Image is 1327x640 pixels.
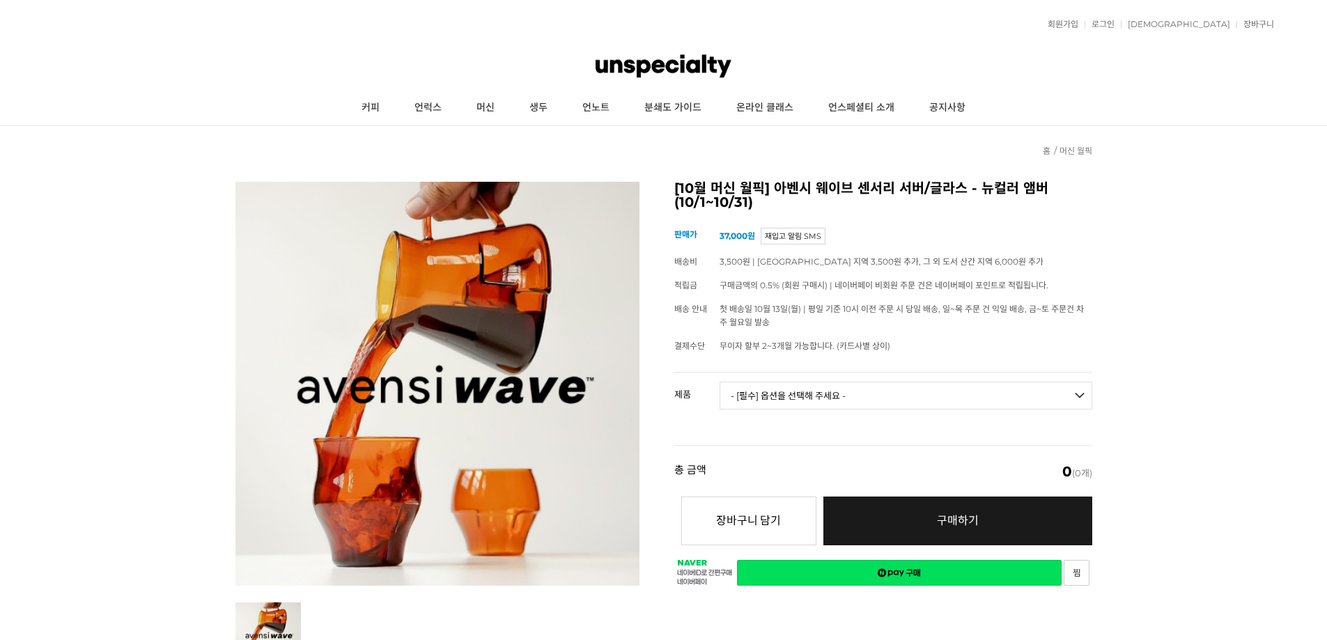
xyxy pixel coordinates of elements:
[674,256,697,267] span: 배송비
[674,341,705,351] span: 결제수단
[565,91,627,125] a: 언노트
[719,91,811,125] a: 온라인 클래스
[397,91,459,125] a: 언럭스
[674,373,720,405] th: 제품
[720,231,755,241] strong: 37,000원
[512,91,565,125] a: 생두
[674,465,706,478] strong: 총 금액
[344,91,397,125] a: 커피
[1121,20,1230,29] a: [DEMOGRAPHIC_DATA]
[674,304,707,314] span: 배송 안내
[674,229,697,240] span: 판매가
[1062,465,1092,478] span: (0개)
[823,497,1092,545] a: 구매하기
[681,497,816,545] button: 장바구니 담기
[720,256,1043,267] span: 3,500원 | [GEOGRAPHIC_DATA] 지역 3,500원 추가, 그 외 도서 산간 지역 6,000원 추가
[720,304,1084,327] span: 첫 배송일 10월 13일(월) | 평일 기준 10시 이전 주문 시 당일 배송, 일~목 주문 건 익일 배송, 금~토 주문건 차주 월요일 발송
[627,91,719,125] a: 분쇄도 가이드
[1043,146,1050,156] a: 홈
[937,514,979,527] span: 구매하기
[674,280,697,290] span: 적립금
[1062,463,1072,480] em: 0
[596,45,731,87] img: 언스페셜티 몰
[720,280,1048,290] span: 구매금액의 0.5% (회원 구매시) | 네이버페이 비회원 주문 건은 네이버페이 포인트로 적립됩니다.
[1085,20,1115,29] a: 로그인
[720,341,890,351] span: 무이자 할부 2~3개월 가능합니다. (카드사별 상이)
[811,91,912,125] a: 언스페셜티 소개
[912,91,983,125] a: 공지사항
[1041,20,1078,29] a: 회원가입
[459,91,512,125] a: 머신
[1060,146,1092,156] a: 머신 월픽
[674,182,1092,209] h2: [10월 머신 월픽] 아벤시 웨이브 센서리 서버/글라스 - 뉴컬러 앰버 (10/1~10/31)
[1064,560,1089,586] a: 새창
[737,560,1062,586] a: 새창
[235,182,639,586] img: [10월 머신 월픽] 아벤시 웨이브 센서리 서버/글라스 - 뉴컬러 앰버 (10/1~10/31)
[1236,20,1274,29] a: 장바구니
